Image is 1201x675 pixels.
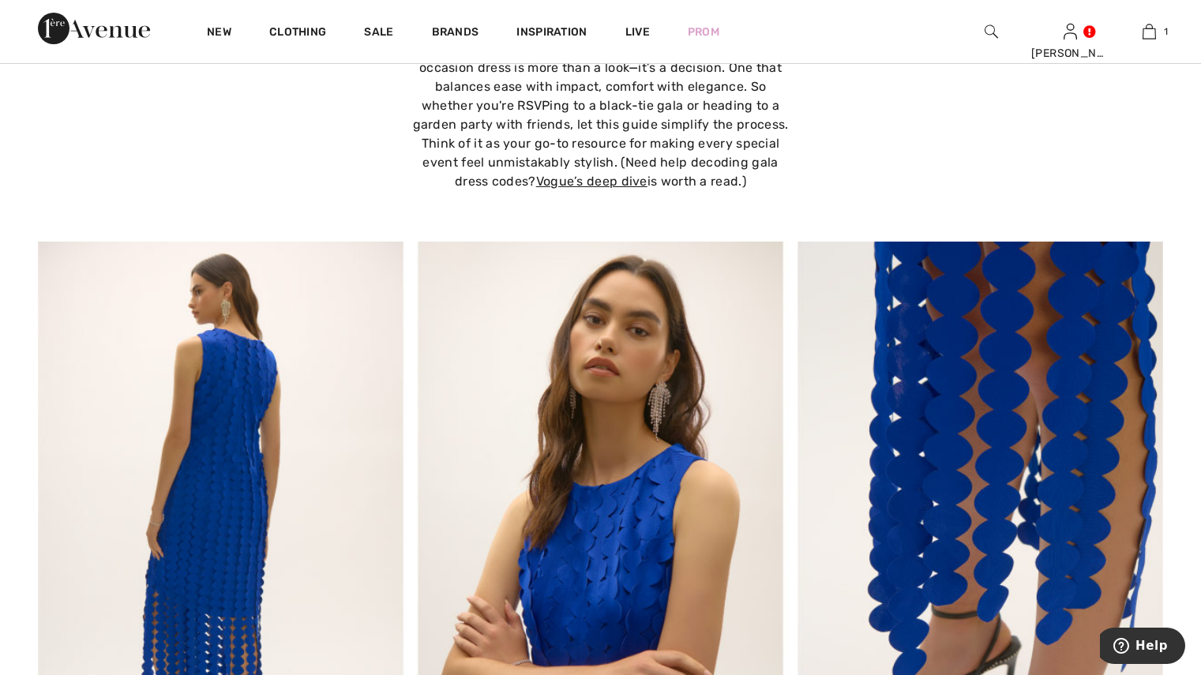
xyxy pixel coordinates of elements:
a: Sign In [1064,24,1077,39]
a: Prom [688,24,719,40]
a: Brands [432,25,479,42]
iframe: Opens a widget where you can find more information [1100,628,1185,667]
span: Inspiration [516,25,587,42]
span: 1 [1164,24,1168,39]
img: My Info [1064,22,1077,41]
img: 1ère Avenue [38,13,150,44]
a: 1 [1110,22,1188,41]
a: New [207,25,231,42]
img: My Bag [1143,22,1156,41]
div: [PERSON_NAME] [1031,45,1109,62]
img: search the website [985,22,998,41]
a: Vogue’s deep dive [536,174,647,189]
a: Live [625,24,650,40]
a: Sale [364,25,393,42]
a: Clothing [269,25,326,42]
p: At [GEOGRAPHIC_DATA], we understand that a summer occasion dress is more than a look—it’s a decis... [413,39,789,191]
